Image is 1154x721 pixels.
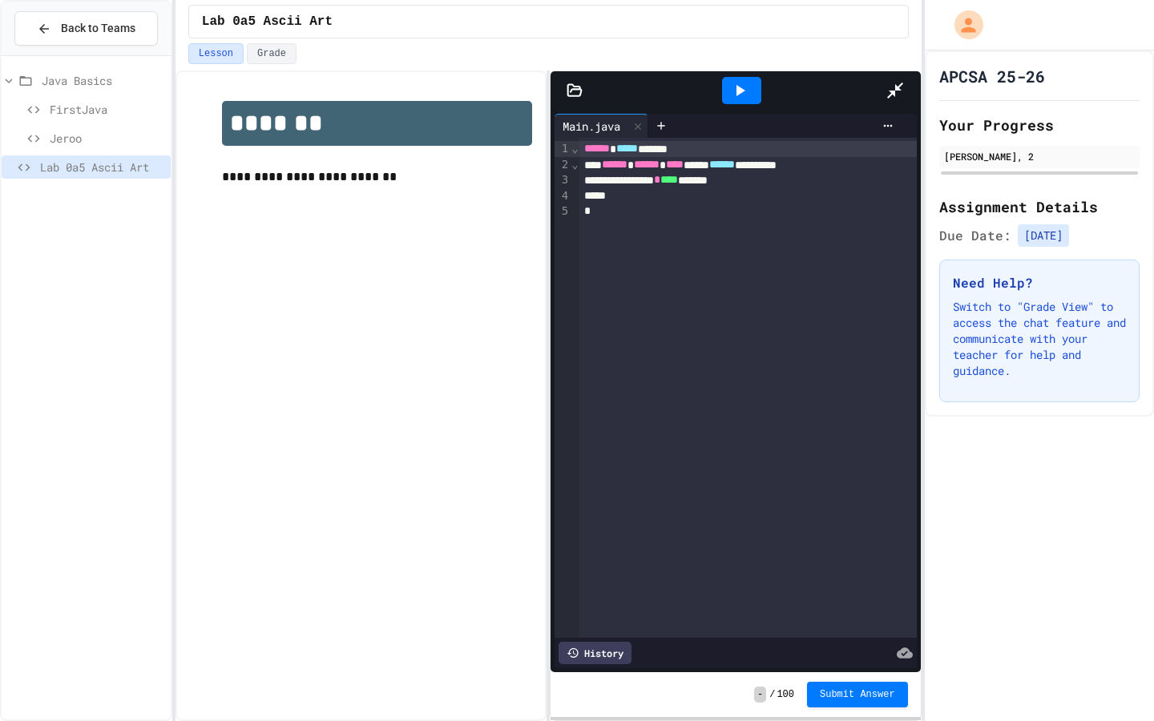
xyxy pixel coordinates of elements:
span: Lab 0a5 Ascii Art [40,159,164,175]
button: Submit Answer [807,682,908,707]
span: Due Date: [939,226,1011,245]
div: 1 [555,141,571,157]
div: Main.java [555,118,628,135]
h2: Your Progress [939,114,1140,136]
span: Fold line [571,142,579,155]
span: Java Basics [42,72,164,89]
button: Grade [247,43,297,64]
div: 5 [555,203,571,219]
span: [DATE] [1018,224,1069,247]
span: Lab 0a5 Ascii Art [202,12,333,31]
div: History [559,642,631,664]
button: Back to Teams [14,11,158,46]
div: 4 [555,188,571,203]
span: Jeroo [50,130,164,147]
span: Back to Teams [61,20,135,37]
div: [PERSON_NAME], 2 [944,149,1135,163]
div: 2 [555,157,571,173]
span: Submit Answer [820,688,895,701]
span: Fold line [571,158,579,171]
h2: Assignment Details [939,195,1140,218]
span: / [769,688,775,701]
h3: Need Help? [953,273,1126,292]
p: Switch to "Grade View" to access the chat feature and communicate with your teacher for help and ... [953,299,1126,379]
span: - [754,687,766,703]
h1: APCSA 25-26 [939,65,1045,87]
span: 100 [777,688,794,701]
span: FirstJava [50,101,164,118]
div: 3 [555,172,571,188]
div: My Account [938,6,987,43]
div: Main.java [555,114,648,138]
button: Lesson [188,43,244,64]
